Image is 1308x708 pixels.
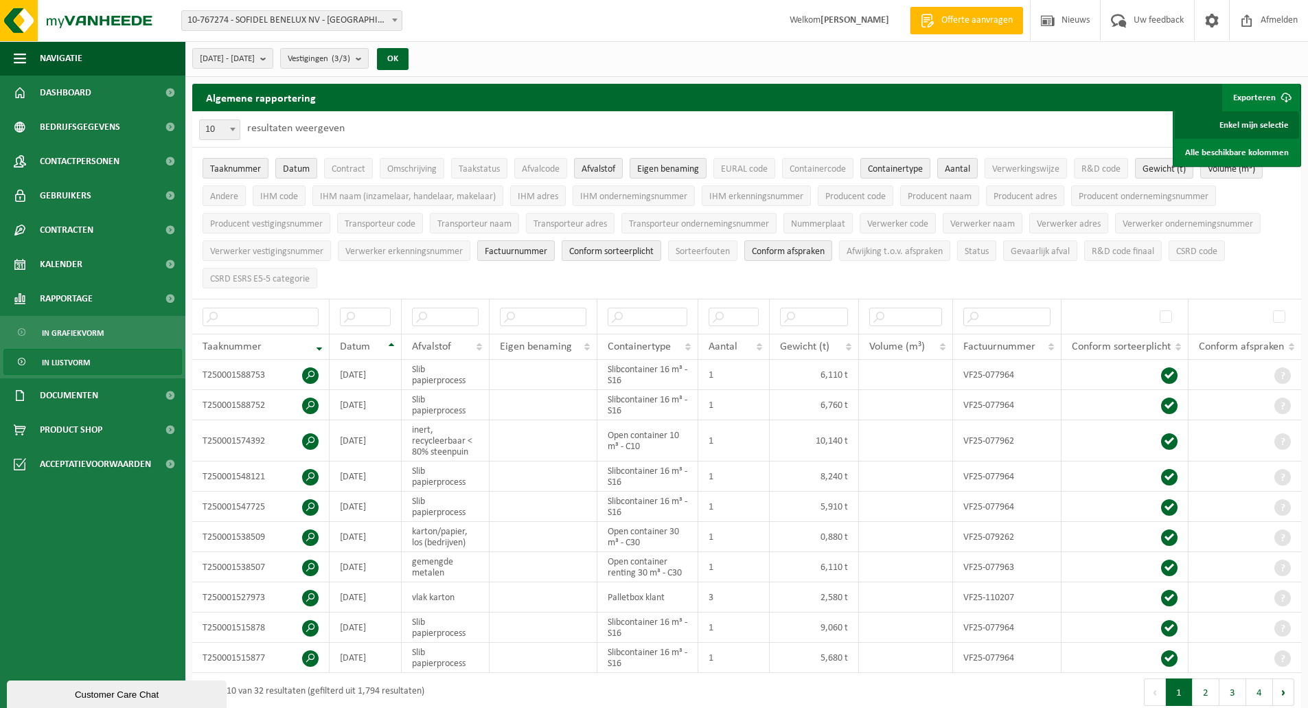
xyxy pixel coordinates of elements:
[451,158,507,179] button: TaakstatusTaakstatus: Activate to sort
[192,420,330,461] td: T250001574392
[821,15,889,25] strong: [PERSON_NAME]
[518,192,558,202] span: IHM adres
[402,582,490,613] td: vlak karton
[210,274,310,284] span: CSRD ESRS E5-5 categorie
[597,522,698,552] td: Open container 30 m³ - C30
[1084,240,1162,261] button: R&D code finaalR&amp;D code finaal: Activate to sort
[430,213,519,233] button: Transporteur naamTransporteur naam: Activate to sort
[950,219,1015,229] span: Verwerker naam
[192,582,330,613] td: T250001527973
[192,461,330,492] td: T250001548121
[377,48,409,70] button: OK
[839,240,950,261] button: Afwijking t.o.v. afsprakenAfwijking t.o.v. afspraken: Activate to sort
[280,48,369,69] button: Vestigingen(3/3)
[953,582,1062,613] td: VF25-110207
[203,185,246,206] button: AndereAndere: Activate to sort
[402,390,490,420] td: Slib papierprocess
[860,213,936,233] button: Verwerker codeVerwerker code: Activate to sort
[637,164,699,174] span: Eigen benaming
[791,219,845,229] span: Nummerplaat
[42,350,90,376] span: In lijstvorm
[790,164,846,174] span: Containercode
[953,492,1062,522] td: VF25-077964
[192,552,330,582] td: T250001538507
[40,447,151,481] span: Acceptatievoorwaarden
[3,349,182,375] a: In lijstvorm
[908,192,972,202] span: Producent naam
[573,185,695,206] button: IHM ondernemingsnummerIHM ondernemingsnummer: Activate to sort
[1144,678,1166,706] button: Previous
[337,213,423,233] button: Transporteur codeTransporteur code: Activate to sort
[713,158,775,179] button: EURAL codeEURAL code: Activate to sort
[597,360,698,390] td: Slibcontainer 16 m³ - S16
[1246,678,1273,706] button: 4
[338,240,470,261] button: Verwerker erkenningsnummerVerwerker erkenningsnummer: Activate to sort
[330,461,402,492] td: [DATE]
[330,390,402,420] td: [DATE]
[1222,84,1300,111] button: Exporteren
[780,341,829,352] span: Gewicht (t)
[380,158,444,179] button: OmschrijvingOmschrijving: Activate to sort
[569,247,654,257] span: Conform sorteerplicht
[330,492,402,522] td: [DATE]
[330,582,402,613] td: [DATE]
[752,247,825,257] span: Conform afspraken
[1175,111,1299,139] a: Enkel mijn selectie
[770,582,859,613] td: 2,580 t
[1208,164,1255,174] span: Volume (m³)
[1037,219,1101,229] span: Verwerker adres
[340,341,370,352] span: Datum
[1200,158,1263,179] button: Volume (m³)Volume (m³): Activate to sort
[867,219,928,229] span: Verwerker code
[485,247,547,257] span: Factuurnummer
[783,213,853,233] button: NummerplaatNummerplaat: Activate to sort
[330,522,402,552] td: [DATE]
[985,158,1067,179] button: VerwerkingswijzeVerwerkingswijze: Activate to sort
[1115,213,1261,233] button: Verwerker ondernemingsnummerVerwerker ondernemingsnummer: Activate to sort
[402,360,490,390] td: Slib papierprocess
[192,613,330,643] td: T250001515878
[247,123,345,134] label: resultaten weergeven
[847,247,943,257] span: Afwijking t.o.v. afspraken
[203,341,262,352] span: Taaknummer
[744,240,832,261] button: Conform afspraken : Activate to sort
[943,213,1022,233] button: Verwerker naamVerwerker naam: Activate to sort
[1072,341,1171,352] span: Conform sorteerplicht
[332,164,365,174] span: Contract
[782,158,853,179] button: ContainercodeContainercode: Activate to sort
[526,213,615,233] button: Transporteur adresTransporteur adres: Activate to sort
[770,420,859,461] td: 10,140 t
[868,164,923,174] span: Containertype
[192,48,273,69] button: [DATE] - [DATE]
[597,582,698,613] td: Palletbox klant
[818,185,893,206] button: Producent codeProducent code: Activate to sort
[1193,678,1219,706] button: 2
[953,461,1062,492] td: VF25-077964
[330,613,402,643] td: [DATE]
[510,185,566,206] button: IHM adresIHM adres: Activate to sort
[580,192,687,202] span: IHM ondernemingsnummer
[533,219,607,229] span: Transporteur adres
[402,643,490,673] td: Slib papierprocess
[203,240,331,261] button: Verwerker vestigingsnummerVerwerker vestigingsnummer: Activate to sort
[597,461,698,492] td: Slibcontainer 16 m³ - S16
[597,420,698,461] td: Open container 10 m³ - C10
[574,158,623,179] button: AfvalstofAfvalstof: Activate to sort
[953,420,1062,461] td: VF25-077962
[199,119,240,140] span: 10
[200,49,255,69] span: [DATE] - [DATE]
[825,192,886,202] span: Producent code
[721,164,768,174] span: EURAL code
[1143,164,1186,174] span: Gewicht (t)
[181,10,402,31] span: 10-767274 - SOFIDEL BENELUX NV - DUFFEL
[40,378,98,413] span: Documenten
[192,84,330,111] h2: Algemene rapportering
[345,219,415,229] span: Transporteur code
[630,158,707,179] button: Eigen benamingEigen benaming: Activate to sort
[597,613,698,643] td: Slibcontainer 16 m³ - S16
[945,164,970,174] span: Aantal
[345,247,463,257] span: Verwerker erkenningsnummer
[1135,158,1193,179] button: Gewicht (t)Gewicht (t): Activate to sort
[597,492,698,522] td: Slibcontainer 16 m³ - S16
